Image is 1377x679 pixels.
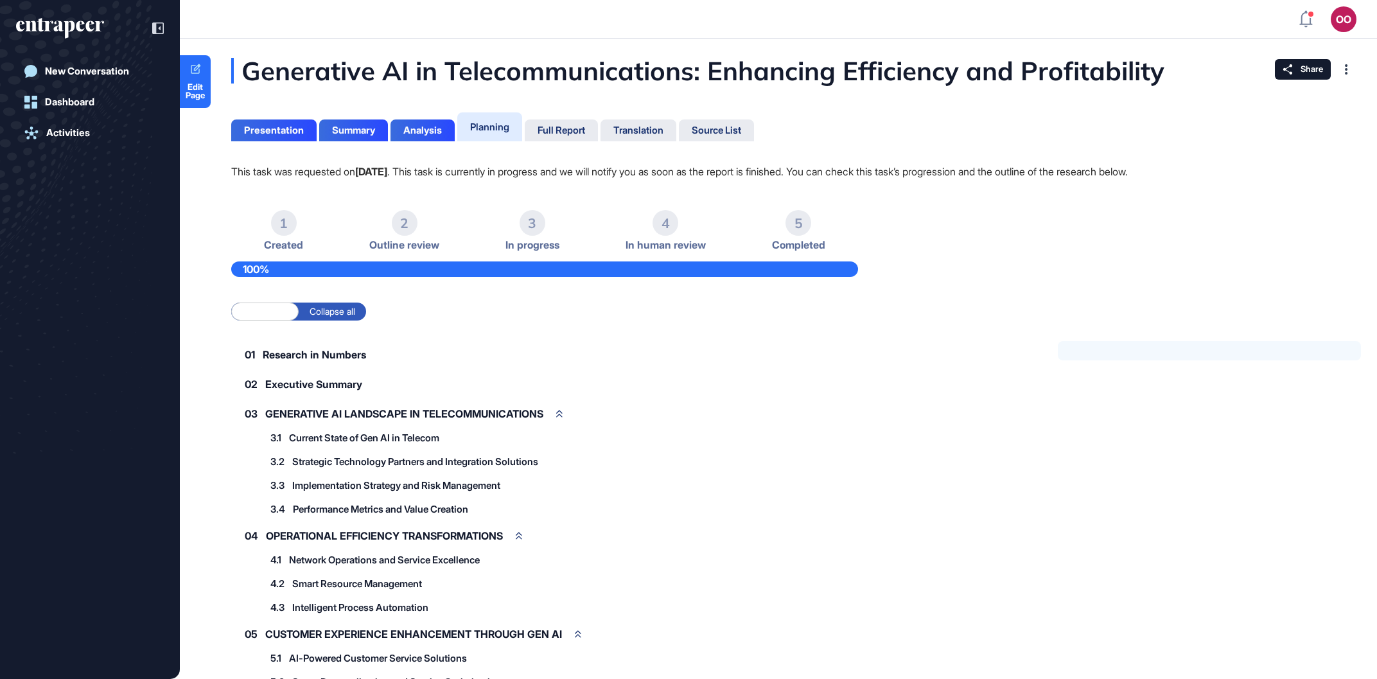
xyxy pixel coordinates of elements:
[265,629,562,639] span: CUSTOMER EXPERIENCE ENHANCEMENT THROUGH GEN AI
[270,555,281,565] span: 4.1
[45,96,94,108] div: Dashboard
[613,125,663,136] div: Translation
[46,127,90,139] div: Activities
[505,239,559,251] span: In progress
[245,629,258,639] span: 05
[270,603,285,612] span: 4.3
[692,125,741,136] div: Source List
[270,433,281,443] span: 3.1
[293,504,468,514] span: Performance Metrics and Value Creation
[289,555,480,565] span: Network Operations and Service Excellence
[292,579,422,588] span: Smart Resource Management
[180,83,211,100] span: Edit Page
[16,89,164,115] a: Dashboard
[231,261,858,277] div: 100%
[265,409,543,419] span: GENERATIVE AI LANDSCAPE IN TELECOMMUNICATIONS
[403,125,442,136] div: Analysis
[270,457,285,466] span: 3.2
[245,349,255,360] span: 01
[520,210,545,236] div: 3
[289,433,439,443] span: Current State of Gen AI in Telecom
[16,58,164,84] a: New Conversation
[270,504,285,514] span: 3.4
[1331,6,1356,32] button: OO
[392,210,417,236] div: 2
[231,163,1326,180] p: This task was requested on . This task is currently in progress and we will notify you as soon as...
[772,239,825,251] span: Completed
[292,457,538,466] span: Strategic Technology Partners and Integration Solutions
[292,603,428,612] span: Intelligent Process Automation
[785,210,811,236] div: 5
[470,121,509,133] div: Planning
[299,303,366,321] label: Collapse all
[265,379,362,389] span: Executive Summary
[332,125,375,136] div: Summary
[271,210,297,236] div: 1
[270,653,281,663] span: 5.1
[16,120,164,146] a: Activities
[538,125,585,136] div: Full Report
[264,239,303,251] span: Created
[180,55,211,108] a: Edit Page
[45,66,129,77] div: New Conversation
[244,125,304,136] div: Presentation
[231,58,1293,84] div: Generative AI in Telecommunications: Enhancing Efficiency and Profitability
[270,481,285,490] span: 3.3
[653,210,678,236] div: 4
[16,18,104,39] div: entrapeer-logo
[266,531,503,541] span: OPERATIONAL EFFICIENCY TRANSFORMATIONS
[270,579,285,588] span: 4.2
[245,409,258,419] span: 03
[626,239,706,251] span: In human review
[231,303,299,321] label: Expand all
[289,653,467,663] span: AI-Powered Customer Service Solutions
[292,481,500,490] span: Implementation Strategy and Risk Management
[355,165,387,178] strong: [DATE]
[245,379,258,389] span: 02
[263,349,366,360] span: Research in Numbers
[245,531,258,541] span: 04
[1301,64,1323,75] span: Share
[369,239,439,251] span: Outline review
